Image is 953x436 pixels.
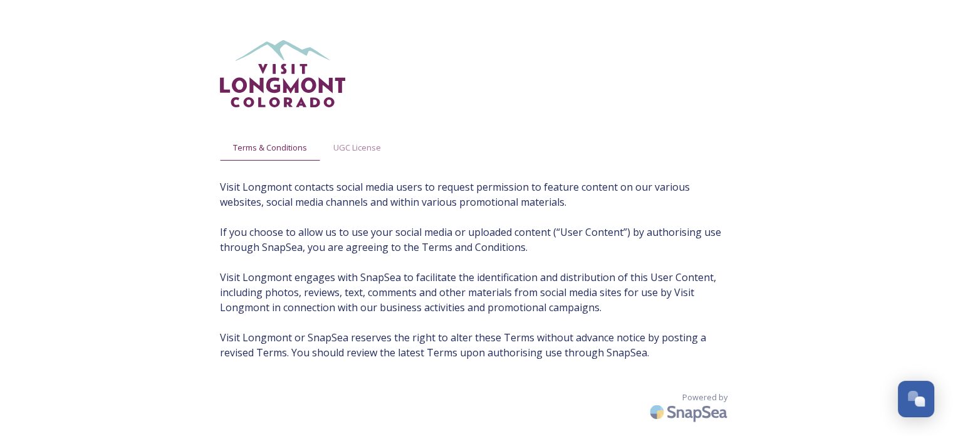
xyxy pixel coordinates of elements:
img: SnapSea Logo [646,397,734,427]
span: Terms & Conditions [233,142,307,154]
span: Visit Longmont contacts social media users to request permission to feature content on our variou... [220,179,734,360]
button: Open Chat [898,381,934,417]
img: longmont%20wide.svg [220,38,345,110]
span: UGC License [333,142,381,154]
span: Powered by [682,391,727,403]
